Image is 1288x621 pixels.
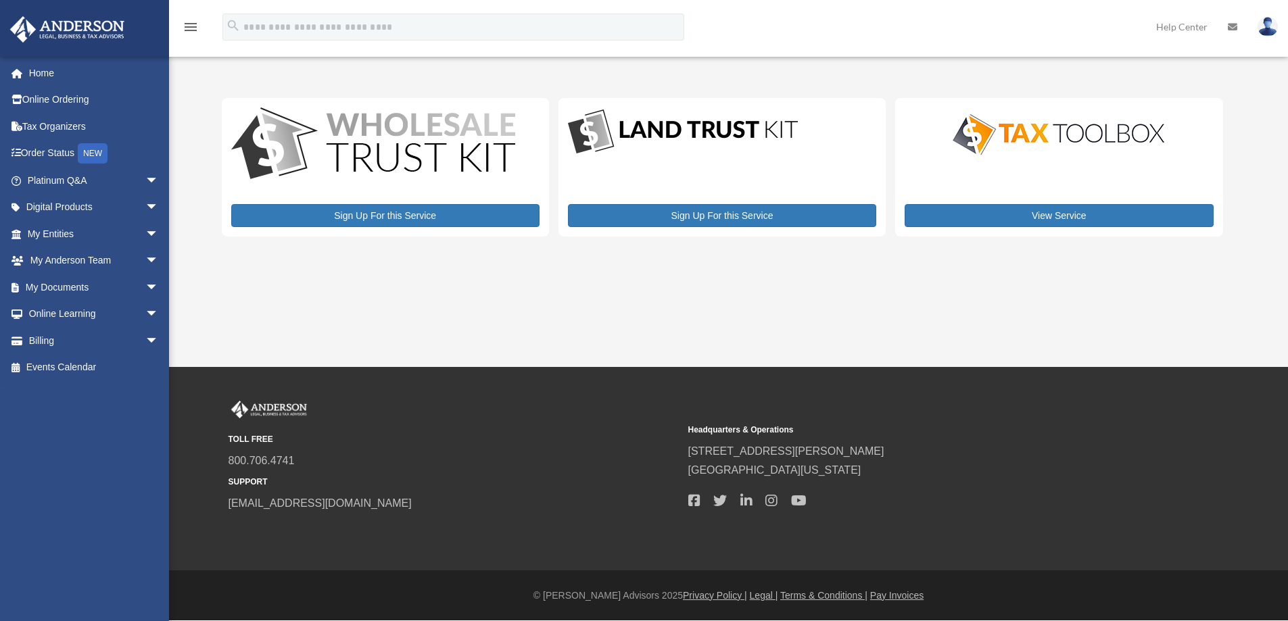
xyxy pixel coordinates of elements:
small: TOLL FREE [229,432,679,447]
a: Home [9,59,179,86]
a: Platinum Q&Aarrow_drop_down [9,167,179,194]
a: Billingarrow_drop_down [9,327,179,354]
span: arrow_drop_down [145,247,172,275]
a: [STREET_ADDRESS][PERSON_NAME] [688,445,884,457]
a: 800.706.4741 [229,455,295,466]
img: User Pic [1258,17,1278,36]
a: My Anderson Teamarrow_drop_down [9,247,179,274]
a: Events Calendar [9,354,179,381]
a: Sign Up For this Service [568,204,876,227]
a: Legal | [750,590,778,601]
span: arrow_drop_down [145,301,172,328]
a: [GEOGRAPHIC_DATA][US_STATE] [688,464,861,476]
a: menu [183,24,199,35]
a: [EMAIL_ADDRESS][DOMAIN_NAME] [229,497,412,509]
a: My Entitiesarrow_drop_down [9,220,179,247]
i: search [226,18,241,33]
a: View Service [905,204,1213,227]
span: arrow_drop_down [145,194,172,222]
span: arrow_drop_down [145,220,172,248]
a: Tax Organizers [9,113,179,140]
small: SUPPORT [229,475,679,489]
img: Anderson Advisors Platinum Portal [6,16,128,43]
span: arrow_drop_down [145,167,172,195]
a: Pay Invoices [870,590,924,601]
span: arrow_drop_down [145,327,172,355]
a: Privacy Policy | [683,590,747,601]
a: My Documentsarrow_drop_down [9,274,179,301]
a: Digital Productsarrow_drop_down [9,194,172,221]
img: Anderson Advisors Platinum Portal [229,401,310,418]
a: Sign Up For this Service [231,204,540,227]
img: WS-Trust-Kit-lgo-1.jpg [231,107,515,182]
div: © [PERSON_NAME] Advisors 2025 [169,587,1288,604]
img: LandTrust_lgo-1.jpg [568,107,798,157]
small: Headquarters & Operations [688,423,1139,437]
span: arrow_drop_down [145,274,172,301]
a: Online Learningarrow_drop_down [9,301,179,328]
a: Order StatusNEW [9,140,179,168]
i: menu [183,19,199,35]
a: Terms & Conditions | [780,590,867,601]
a: Online Ordering [9,86,179,114]
div: NEW [78,143,108,164]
